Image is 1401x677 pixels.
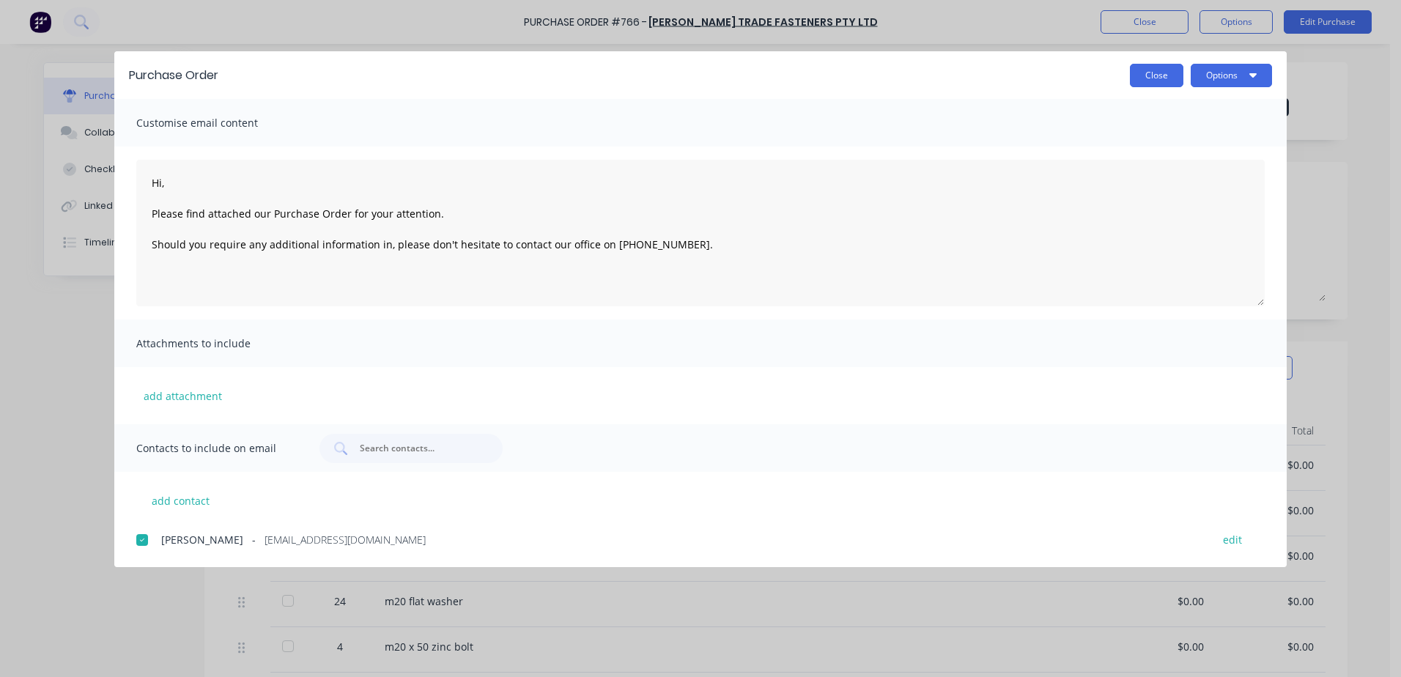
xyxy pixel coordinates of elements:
[1130,64,1183,87] button: Close
[129,67,218,84] div: Purchase Order
[136,438,297,459] span: Contacts to include on email
[136,160,1265,306] textarea: Hi, Please find attached our Purchase Order for your attention. Should you require any additional...
[136,385,229,407] button: add attachment
[358,441,480,456] input: Search contacts...
[1214,529,1251,549] button: edit
[252,532,256,547] span: -
[136,489,224,511] button: add contact
[1191,64,1272,87] button: Options
[136,333,297,354] span: Attachments to include
[161,532,243,547] span: [PERSON_NAME]
[265,532,426,547] span: [EMAIL_ADDRESS][DOMAIN_NAME]
[136,113,297,133] span: Customise email content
